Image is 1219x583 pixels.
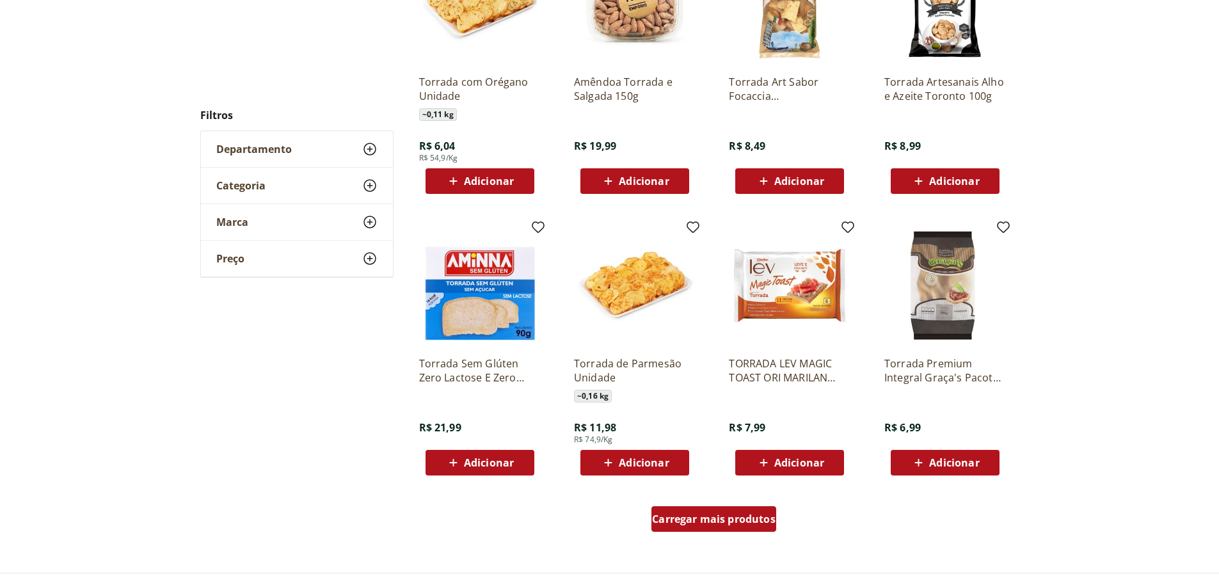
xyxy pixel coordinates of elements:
[891,168,1000,194] button: Adicionar
[929,176,979,186] span: Adicionar
[884,139,921,153] span: R$ 8,99
[464,176,514,186] span: Adicionar
[419,420,461,435] span: R$ 21,99
[651,506,776,537] a: Carregar mais produtos
[216,143,292,156] span: Departamento
[426,168,534,194] button: Adicionar
[729,420,765,435] span: R$ 7,99
[884,356,1006,385] a: Torrada Premium Integral Graça's Pacote 100G
[201,131,393,167] button: Departamento
[200,102,394,128] h2: Filtros
[574,139,616,153] span: R$ 19,99
[426,450,534,475] button: Adicionar
[884,225,1006,346] img: Torrada Premium Integral Graça's Pacote 100G
[574,225,696,346] img: Torrada de Parmesão Unidade
[464,458,514,468] span: Adicionar
[774,176,824,186] span: Adicionar
[216,179,266,192] span: Categoria
[419,225,541,346] img: Torrada Sem Glúten Zero Lactose E Zero Açúcar Aminna Caixa 90G
[884,75,1006,103] a: Torrada Artesanais Alho e Azeite Toronto 100g
[201,168,393,204] button: Categoria
[735,450,844,475] button: Adicionar
[419,356,541,385] a: Torrada Sem Glúten Zero Lactose E Zero Açúcar Aminna Caixa 90G
[729,75,850,103] a: Torrada Art Sabor Focaccia [GEOGRAPHIC_DATA] 90G
[619,176,669,186] span: Adicionar
[891,450,1000,475] button: Adicionar
[419,75,541,103] a: Torrada com Orégano Unidade
[419,153,458,163] span: R$ 54,9/Kg
[580,450,689,475] button: Adicionar
[574,420,616,435] span: R$ 11,98
[729,356,850,385] a: TORRADA LEV MAGIC TOAST ORI MARILAN 110G
[735,168,844,194] button: Adicionar
[201,241,393,276] button: Preço
[201,204,393,240] button: Marca
[216,216,248,228] span: Marca
[729,225,850,346] img: TORRADA LEV MAGIC TOAST ORI MARILAN 110G
[729,139,765,153] span: R$ 8,49
[419,108,457,121] span: ~ 0,11 kg
[884,420,921,435] span: R$ 6,99
[574,435,613,445] span: R$ 74,9/Kg
[929,458,979,468] span: Adicionar
[619,458,669,468] span: Adicionar
[652,514,776,524] span: Carregar mais produtos
[574,356,696,385] a: Torrada de Parmesão Unidade
[216,252,244,265] span: Preço
[574,75,696,103] a: Amêndoa Torrada e Salgada 150g
[574,390,612,403] span: ~ 0,16 kg
[419,139,456,153] span: R$ 6,04
[580,168,689,194] button: Adicionar
[774,458,824,468] span: Adicionar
